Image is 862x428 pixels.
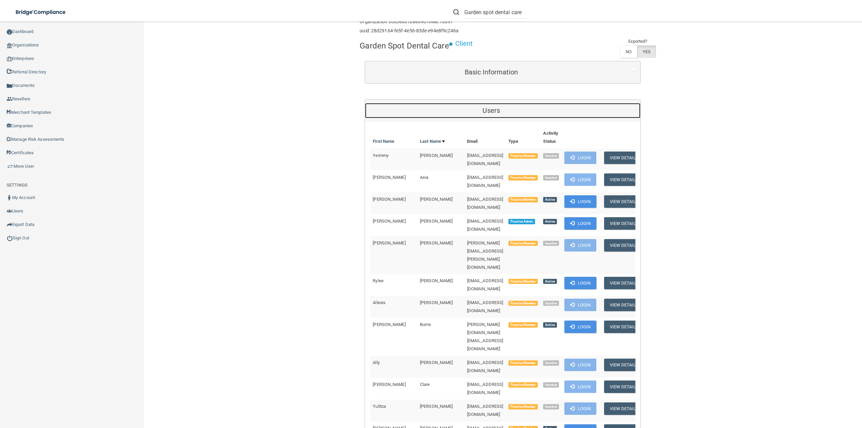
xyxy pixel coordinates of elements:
[564,402,596,415] button: Login
[7,83,12,89] img: icon-documents.8dae5593.png
[604,195,644,208] button: View Details
[7,208,12,214] img: icon-users.e205127d.png
[508,197,538,202] span: Practice Member
[420,219,453,224] span: [PERSON_NAME]
[604,173,644,186] button: View Details
[564,321,596,333] button: Login
[420,404,453,409] span: [PERSON_NAME]
[373,197,405,202] span: [PERSON_NAME]
[604,402,644,415] button: View Details
[7,29,12,35] img: ic_dashboard_dark.d01f4a41.png
[464,127,506,149] th: Email
[564,152,596,164] button: Login
[508,301,538,306] span: Practice Member
[604,321,644,333] button: View Details
[508,322,538,328] span: Practice Member
[543,197,557,202] span: Active
[7,96,12,102] img: ic_reseller.de258add.png
[508,219,535,224] span: Practice Admin
[420,322,431,327] span: Burns
[373,300,386,305] span: Allexis
[373,240,405,245] span: [PERSON_NAME]
[360,28,459,33] h6: uuid: 28d29164-fe5f-4e56-83de-e94e8f9c246a
[467,153,503,166] span: [EMAIL_ADDRESS][DOMAIN_NAME]
[370,107,612,114] h5: Users
[467,219,503,232] span: [EMAIL_ADDRESS][DOMAIN_NAME]
[467,300,503,313] span: [EMAIL_ADDRESS][DOMAIN_NAME]
[506,127,540,149] th: Type
[604,277,644,289] button: View Details
[373,175,405,180] span: [PERSON_NAME]
[564,381,596,393] button: Login
[373,382,405,387] span: [PERSON_NAME]
[604,152,644,164] button: View Details
[370,65,635,80] a: Basic Information
[373,404,386,409] span: Yulitza
[543,279,557,284] span: Active
[564,217,596,230] button: Login
[467,240,503,270] span: [PERSON_NAME][EMAIL_ADDRESS][PERSON_NAME][DOMAIN_NAME]
[420,197,453,202] span: [PERSON_NAME]
[564,239,596,252] button: Login
[453,9,459,15] img: ic-search.3b580494.png
[604,381,644,393] button: View Details
[370,103,635,118] a: Users
[420,360,453,365] span: [PERSON_NAME]
[604,239,644,252] button: View Details
[420,240,453,245] span: [PERSON_NAME]
[508,153,538,159] span: Practice Member
[420,382,430,387] span: Clare
[508,360,538,366] span: Practice Member
[7,43,12,48] img: organization-icon.f8decf85.png
[7,195,12,200] img: ic_user_dark.df1a06c3.png
[543,241,559,246] span: Inactive
[620,45,637,58] label: NO
[360,41,449,50] h4: Garden Spot Dental Care
[373,360,379,365] span: Ally
[543,219,557,224] span: Active
[564,195,596,208] button: Login
[467,322,503,351] span: [PERSON_NAME][DOMAIN_NAME][EMAIL_ADDRESS][DOMAIN_NAME]
[564,173,596,186] button: Login
[508,382,538,388] span: Practice Member
[7,57,12,61] img: enterprise.0d942306.png
[373,278,384,283] span: Rylee
[420,300,453,305] span: [PERSON_NAME]
[564,277,596,289] button: Login
[467,360,503,373] span: [EMAIL_ADDRESS][DOMAIN_NAME]
[620,37,656,45] td: Exported?
[467,404,503,417] span: [EMAIL_ADDRESS][DOMAIN_NAME]
[508,175,538,180] span: Practice Member
[373,153,389,158] span: Yeimmy
[7,181,28,189] label: SETTINGS
[540,127,562,149] th: Activity Status
[564,299,596,311] button: Login
[373,219,405,224] span: [PERSON_NAME]
[420,175,428,180] span: Asia
[7,235,13,241] img: ic_power_dark.7ecde6b1.png
[467,382,503,395] span: [EMAIL_ADDRESS][DOMAIN_NAME]
[564,359,596,371] button: Login
[373,137,394,145] a: First Name
[604,217,644,230] button: View Details
[420,137,445,145] a: Last Name
[10,5,72,19] img: bridge_compliance_login_screen.278c3ca4.svg
[637,45,656,58] label: YES
[467,197,503,210] span: [EMAIL_ADDRESS][DOMAIN_NAME]
[543,175,559,180] span: Inactive
[604,359,644,371] button: View Details
[604,299,644,311] button: View Details
[543,322,557,328] span: Active
[467,175,503,188] span: [EMAIL_ADDRESS][DOMAIN_NAME]
[543,153,559,159] span: Inactive
[745,380,854,407] iframe: Drift Widget Chat Controller
[373,322,405,327] span: [PERSON_NAME]
[370,68,612,76] h5: Basic Information
[543,301,559,306] span: Inactive
[455,37,473,50] p: Client
[543,404,559,409] span: Inactive
[508,241,538,246] span: Practice Member
[7,163,13,170] img: briefcase.64adab9b.png
[420,153,453,158] span: [PERSON_NAME]
[508,279,538,284] span: Practice Member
